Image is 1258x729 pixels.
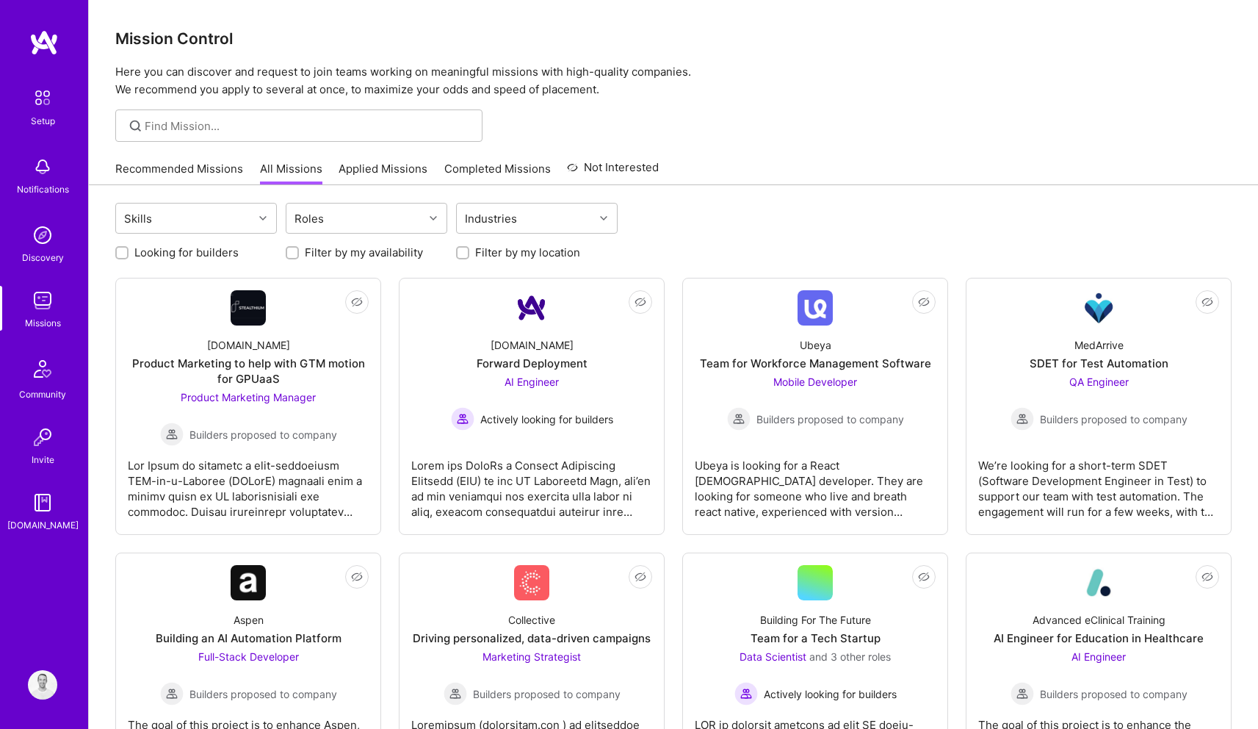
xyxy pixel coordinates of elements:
label: Filter by my location [475,245,580,260]
span: Builders proposed to company [189,427,337,442]
div: Skills [120,208,156,229]
div: Collective [508,612,555,628]
i: icon EyeClosed [351,296,363,308]
i: icon EyeClosed [351,571,363,583]
span: Data Scientist [740,650,806,663]
div: Invite [32,452,54,467]
img: Actively looking for builders [734,682,758,705]
img: Actively looking for builders [451,407,474,431]
span: AI Engineer [505,376,559,388]
a: Company Logo[DOMAIN_NAME]Forward DeploymentAI Engineer Actively looking for buildersActively look... [411,290,652,522]
div: Roles [291,208,328,229]
a: Recommended Missions [115,161,243,185]
span: Builders proposed to company [189,686,337,702]
div: SDET for Test Automation [1030,356,1168,371]
p: Here you can discover and request to join teams working on meaningful missions with high-quality ... [115,63,1232,98]
div: Building For The Future [760,612,871,628]
a: Completed Missions [444,161,551,185]
a: Company LogoUbeyaTeam for Workforce Management SoftwareMobile Developer Builders proposed to comp... [695,290,936,522]
i: icon EyeClosed [918,571,930,583]
img: Company Logo [798,290,833,326]
input: Find Mission... [145,118,471,134]
span: Builders proposed to company [473,686,621,702]
a: Company Logo[DOMAIN_NAME]Product Marketing to help with GTM motion for GPUaaSProduct Marketing Ma... [128,290,369,522]
span: and 3 other roles [809,650,891,663]
img: guide book [28,488,57,517]
div: Product Marketing to help with GTM motion for GPUaaS [128,356,369,387]
div: We’re looking for a short-term SDET (Software Development Engineer in Test) to support our team w... [978,446,1219,520]
div: [DOMAIN_NAME] [491,337,574,353]
i: icon Chevron [600,215,607,222]
img: Builders proposed to company [444,682,467,705]
a: User Avatar [24,670,61,700]
div: AI Engineer for Education in Healthcare [994,631,1204,646]
img: Builders proposed to company [1011,682,1034,705]
img: discovery [28,220,57,250]
span: Product Marketing Manager [181,391,316,403]
img: Community [25,351,60,387]
div: MedArrive [1074,337,1124,353]
img: bell [28,152,57,182]
span: Actively looking for builders [480,412,613,427]
img: Builders proposed to company [1011,407,1034,431]
img: Company Logo [231,290,266,326]
div: Ubeya is looking for a React [DEMOGRAPHIC_DATA] developer. They are looking for someone who live ... [695,446,936,520]
div: Community [19,387,66,402]
div: Lor Ipsum do sitametc a elit-seddoeiusm TEM-in-u-Laboree (DOLorE) magnaali enim a minimv quisn ex... [128,446,369,520]
span: Builders proposed to company [1040,412,1187,427]
img: Company Logo [1081,290,1116,326]
span: Builders proposed to company [756,412,904,427]
img: Company Logo [514,290,549,326]
span: Marketing Strategist [482,650,581,663]
i: icon EyeClosed [635,296,646,308]
i: icon EyeClosed [1201,296,1213,308]
img: Builders proposed to company [160,423,184,446]
i: icon SearchGrey [127,118,144,134]
img: teamwork [28,286,57,315]
span: AI Engineer [1071,650,1126,663]
a: Applied Missions [339,161,427,185]
span: Actively looking for builders [764,686,897,702]
img: User Avatar [28,670,57,700]
i: icon Chevron [430,215,437,222]
div: Team for a Tech Startup [751,631,881,646]
img: Builders proposed to company [160,682,184,705]
div: Setup [31,113,55,129]
div: Ubeya [800,337,831,353]
div: Building an AI Automation Platform [156,631,341,646]
div: Forward Deployment [477,356,588,371]
div: Missions [25,315,61,331]
div: Team for Workforce Management Software [700,356,931,371]
div: Aspen [234,612,264,628]
img: Company Logo [514,565,549,600]
h3: Mission Control [115,29,1232,48]
div: Driving personalized, data-driven campaigns [413,631,651,646]
i: icon EyeClosed [1201,571,1213,583]
label: Filter by my availability [305,245,423,260]
img: logo [29,29,59,56]
a: All Missions [260,161,322,185]
div: Lorem ips DoloRs a Consect Adipiscing Elitsedd (EIU) te inc UT Laboreetd Magn, ali’en ad min veni... [411,446,652,520]
label: Looking for builders [134,245,239,260]
i: icon EyeClosed [635,571,646,583]
a: Company LogoMedArriveSDET for Test AutomationQA Engineer Builders proposed to companyBuilders pro... [978,290,1219,522]
div: Notifications [17,182,69,197]
img: Company Logo [231,565,266,600]
img: Invite [28,423,57,452]
img: Company Logo [1081,565,1116,600]
i: icon Chevron [259,215,267,222]
div: Discovery [22,250,64,265]
div: Industries [461,208,521,229]
a: Not Interested [567,159,659,185]
span: Builders proposed to company [1040,686,1187,702]
span: QA Engineer [1069,376,1129,388]
div: [DOMAIN_NAME] [207,337,290,353]
img: Builders proposed to company [727,407,751,431]
div: [DOMAIN_NAME] [7,517,79,533]
span: Full-Stack Developer [198,650,299,663]
i: icon EyeClosed [918,296,930,308]
span: Mobile Developer [773,376,857,388]
img: setup [27,82,58,113]
div: Advanced eClinical Training [1033,612,1165,628]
